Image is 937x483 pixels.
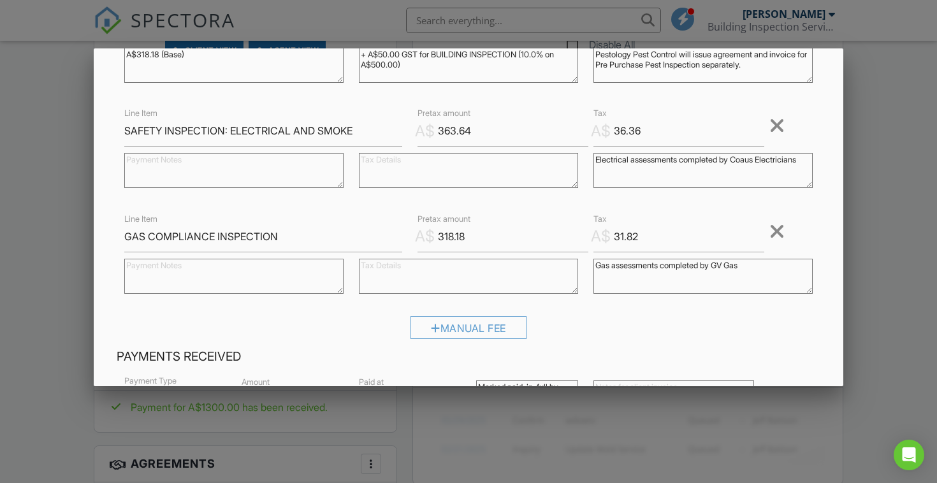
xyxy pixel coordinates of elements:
textarea: Marked paid-in-full by [PERSON_NAME] on [DATE] 7:08am [476,380,578,415]
div: A$ [591,120,611,142]
label: Pretax amount [418,108,470,119]
textarea: Electrical assessments completed by Coaus Electricians [593,153,813,188]
a: Manual Fee [410,325,527,338]
div: Open Intercom Messenger [894,440,924,470]
label: Pretax amount [418,213,470,224]
label: Paid at [359,377,384,388]
textarea: Pestology Pest Control will issue agreement and invoice for Pre Purchase Pest Inspection separately. [593,48,813,83]
label: Tax [593,108,607,119]
label: Line Item [124,108,157,119]
h4: Payments Received [117,349,820,365]
label: Line Item [124,213,157,224]
div: A$ [591,226,611,247]
div: A$ [415,120,435,142]
div: A$ [415,226,435,247]
label: Payment Type [124,375,177,387]
textarea: Gas assessments completed by GV Gas [593,259,813,294]
div: Manual Fee [410,316,527,339]
label: Amount [242,377,270,388]
textarea: + A$50.00 GST for BUILDING INSPECTION (10.0% on A$500.00) [359,48,578,83]
label: Tax [593,213,607,224]
textarea: A$318.18 (Base) [124,48,344,83]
